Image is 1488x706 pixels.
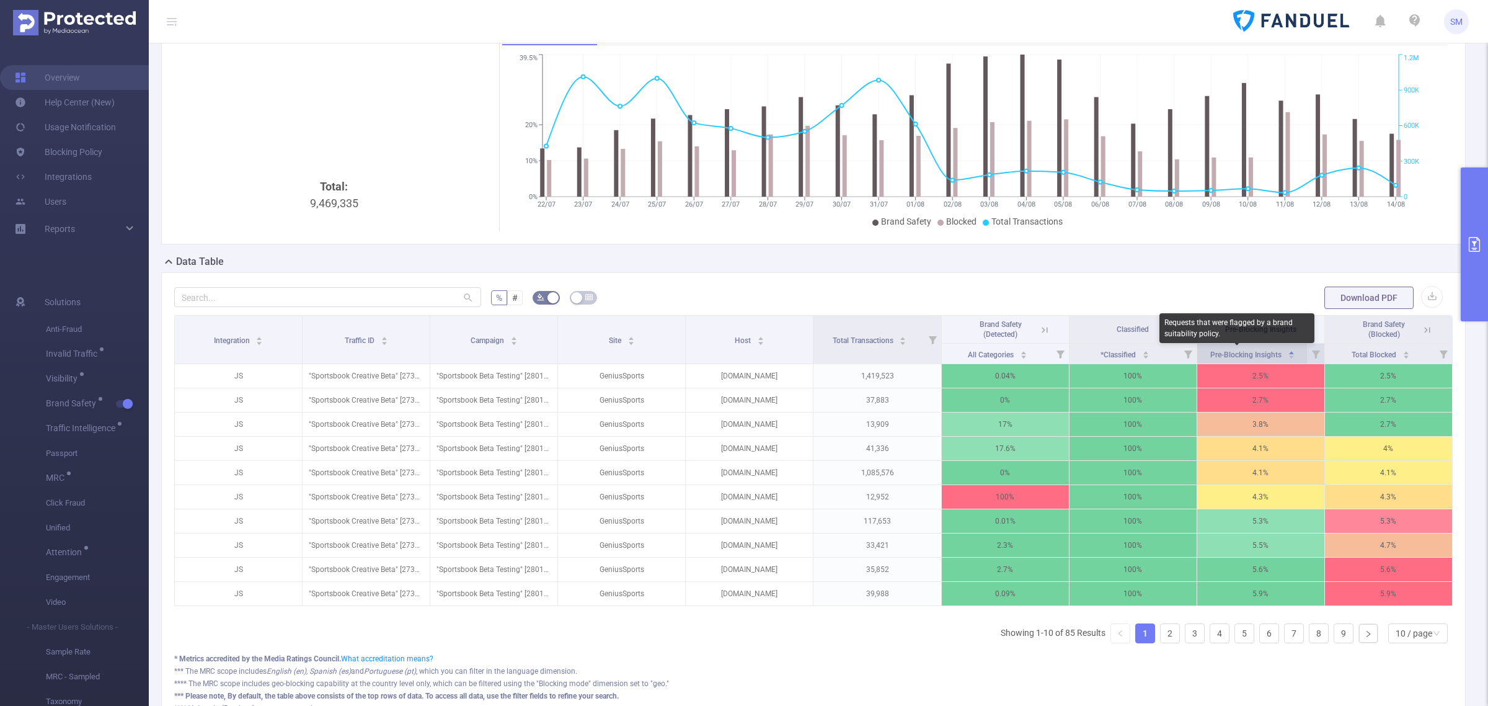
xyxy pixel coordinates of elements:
[256,340,263,344] i: icon: caret-down
[980,320,1022,339] span: Brand Safety (Detected)
[320,180,348,193] b: Total:
[510,335,518,342] div: Sort
[303,582,430,605] p: "Sportsbook Creative Beta" [27356]
[1110,623,1130,643] li: Previous Page
[175,582,302,605] p: JS
[1001,623,1105,643] li: Showing 1-10 of 85 Results
[1069,413,1197,436] p: 100%
[430,364,557,388] p: "Sportsbook Beta Testing" [280108]
[980,200,998,208] tspan: 03/08
[1069,582,1197,605] p: 100%
[686,582,813,605] p: [DOMAIN_NAME]
[430,461,557,485] p: "Sportsbook Beta Testing" [280108]
[1210,351,1283,359] span: Pre-Blocking Insights
[558,461,685,485] p: GeniusSports
[558,509,685,533] p: GeniusSports
[1259,623,1279,643] li: 6
[1069,534,1197,557] p: 100%
[1288,354,1295,357] i: icon: caret-down
[1185,624,1204,643] a: 3
[175,485,302,509] p: JS
[1143,354,1149,357] i: icon: caret-down
[1325,558,1452,581] p: 5.6%
[175,413,302,436] p: JS
[1363,320,1405,339] span: Brand Safety (Blocked)
[1239,200,1257,208] tspan: 10/08
[686,558,813,581] p: [DOMAIN_NAME]
[1450,9,1463,34] span: SM
[686,413,813,436] p: [DOMAIN_NAME]
[1275,200,1293,208] tspan: 11/08
[174,690,1453,702] div: *** Please note, By default, the table above consists of the top rows of data. To access all data...
[1349,200,1367,208] tspan: 13/08
[1197,461,1324,485] p: 4.1%
[1069,558,1197,581] p: 100%
[1197,582,1324,605] p: 5.9%
[899,335,906,342] div: Sort
[609,336,623,345] span: Site
[611,200,629,208] tspan: 24/07
[942,582,1069,605] p: 0.09%
[345,336,376,345] span: Traffic ID
[1358,623,1378,643] li: Next Page
[303,413,430,436] p: "Sportsbook Creative Beta" [27356]
[627,335,635,342] div: Sort
[813,413,941,436] p: 13,909
[1396,624,1432,643] div: 10 / page
[1165,200,1183,208] tspan: 08/08
[512,293,518,303] span: #
[529,193,538,201] tspan: 0%
[537,200,555,208] tspan: 22/07
[1069,364,1197,388] p: 100%
[1202,200,1220,208] tspan: 09/08
[214,336,252,345] span: Integration
[684,200,702,208] tspan: 26/07
[303,388,430,412] p: "Sportsbook Creative Beta" [27356]
[942,388,1069,412] p: 0%
[15,115,116,140] a: Usage Notification
[813,461,941,485] p: 1,085,576
[1334,624,1353,643] a: 9
[627,340,634,344] i: icon: caret-down
[558,413,685,436] p: GeniusSports
[46,317,149,342] span: Anti-Fraud
[176,254,224,269] h2: Data Table
[1020,354,1027,357] i: icon: caret-down
[1325,485,1452,509] p: 4.3%
[813,509,941,533] p: 117,653
[686,534,813,557] p: [DOMAIN_NAME]
[303,509,430,533] p: "Sportsbook Creative Beta" [27356]
[1334,623,1353,643] li: 9
[1091,200,1109,208] tspan: 06/08
[946,217,976,226] span: Blocked
[833,200,851,208] tspan: 30/07
[1197,485,1324,509] p: 4.3%
[924,316,941,364] i: Filter menu
[1309,624,1328,643] a: 8
[558,582,685,605] p: GeniusSports
[175,437,302,460] p: JS
[1185,623,1205,643] li: 3
[1069,437,1197,460] p: 100%
[813,388,941,412] p: 37,883
[686,461,813,485] p: [DOMAIN_NAME]
[1142,349,1149,357] div: Sort
[627,335,634,339] i: icon: caret-up
[267,667,351,676] i: English (en), Spanish (es)
[525,121,538,129] tspan: 20%
[1402,349,1410,357] div: Sort
[175,558,302,581] p: JS
[1234,623,1254,643] li: 5
[303,437,430,460] p: "Sportsbook Creative Beta" [27356]
[585,293,593,301] i: icon: table
[1017,200,1035,208] tspan: 04/08
[1197,509,1324,533] p: 5.3%
[46,349,102,358] span: Invalid Traffic
[174,287,481,307] input: Search...
[1404,55,1419,63] tspan: 1.2M
[735,336,753,345] span: Host
[520,55,538,63] tspan: 39.5%
[1325,388,1452,412] p: 2.7%
[813,437,941,460] p: 41,336
[1210,623,1229,643] li: 4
